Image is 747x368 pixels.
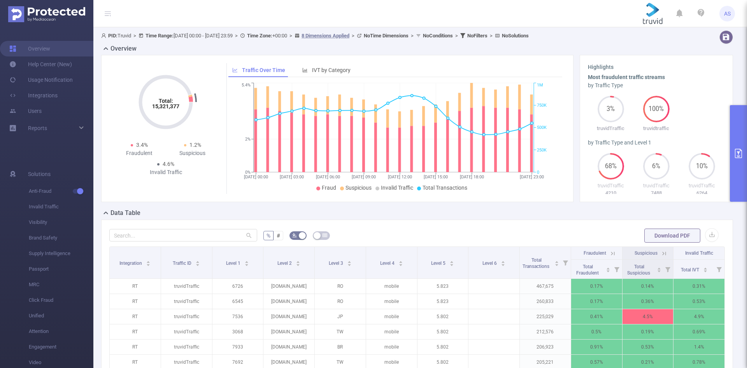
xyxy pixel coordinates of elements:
[296,260,300,262] i: icon: caret-up
[136,142,148,148] span: 3.4%
[277,261,293,266] span: Level 2
[409,33,416,39] span: >
[28,125,47,131] span: Reports
[166,149,219,157] div: Suspicious
[571,294,622,309] p: 0.17%
[245,263,249,265] i: icon: caret-down
[28,166,51,182] span: Solutions
[450,263,454,265] i: icon: caret-down
[417,309,468,324] p: 5.802
[347,260,351,262] i: icon: caret-up
[189,142,201,148] span: 1.2%
[345,185,372,191] span: Suspicious
[146,260,151,264] div: Sort
[315,294,366,309] p: RO
[8,6,85,22] img: Protected Media
[588,63,725,71] h3: Highlights
[633,125,679,132] p: truvidtraffic
[296,263,300,265] i: icon: caret-down
[263,324,314,339] p: [DOMAIN_NAME]
[453,33,460,39] span: >
[673,279,724,294] p: 0.31%
[110,294,161,309] p: RT
[245,170,251,175] tspan: 0%
[622,324,673,339] p: 0.19%
[212,324,263,339] p: 3068
[520,294,571,309] p: 260,833
[347,263,351,265] i: icon: caret-down
[388,174,412,180] tspan: [DATE] 12:00
[267,232,270,239] span: %
[520,340,571,354] p: 206,923
[110,279,161,294] p: RT
[315,279,366,294] p: RO
[29,230,93,246] span: Brand Safety
[366,294,417,309] p: mobile
[196,263,200,265] i: icon: caret-down
[263,294,314,309] p: [DOMAIN_NAME]
[315,309,366,324] p: JP
[588,189,633,197] p: 4210
[146,263,151,265] i: icon: caret-down
[622,294,673,309] p: 0.36%
[673,340,724,354] p: 1.4%
[520,309,571,324] p: 225,029
[212,294,263,309] p: 6545
[9,56,72,72] a: Help Center (New)
[315,340,366,354] p: BR
[9,72,73,88] a: Usage Notification
[242,83,251,88] tspan: 5.4%
[482,261,498,266] span: Level 6
[110,340,161,354] p: RT
[703,266,708,271] div: Sort
[263,279,314,294] p: [DOMAIN_NAME]
[685,250,713,256] span: Invalid Traffic
[244,174,268,180] tspan: [DATE] 00:00
[302,67,308,73] i: icon: bar-chart
[101,33,529,39] span: Truvid [DATE] 00:00 - [DATE] 23:59 +00:00
[571,324,622,339] p: 0.5%
[460,174,484,180] tspan: [DATE] 18:00
[366,324,417,339] p: mobile
[131,33,139,39] span: >
[173,261,193,266] span: Traffic ID
[673,324,724,339] p: 0.69%
[560,247,571,278] i: Filter menu
[101,33,108,38] i: icon: user
[29,292,93,308] span: Click Fraud
[212,309,263,324] p: 7536
[588,81,725,90] div: by Traffic Type
[139,168,193,176] div: Invalid Traffic
[29,324,93,339] span: Attention
[662,260,673,278] i: Filter menu
[635,250,658,256] span: Suspicious
[29,261,93,277] span: Passport
[537,148,547,153] tspan: 250K
[627,264,651,276] span: Total Suspicious
[312,67,351,73] span: IVT by Category
[714,260,724,278] i: Filter menu
[588,125,633,132] p: truvidTraffic
[643,106,670,112] span: 100%
[110,208,140,218] h2: Data Table
[554,260,559,262] i: icon: caret-up
[109,229,257,241] input: Search...
[108,33,117,39] b: PID:
[9,41,50,56] a: Overview
[622,340,673,354] p: 0.53%
[703,266,707,269] i: icon: caret-up
[576,264,600,276] span: Total Fraudulent
[644,229,700,243] button: Download PDF
[29,339,93,355] span: Engagement
[606,269,610,271] i: icon: caret-down
[523,257,551,269] span: Total Transactions
[588,74,665,80] b: Most fraudulent traffic streams
[571,279,622,294] p: 0.17%
[417,294,468,309] p: 5.823
[364,33,409,39] b: No Time Dimensions
[302,33,349,39] u: 8 Dimensions Applied
[196,260,200,262] i: icon: caret-up
[263,340,314,354] p: [DOMAIN_NAME]
[28,120,47,136] a: Reports
[424,174,448,180] tspan: [DATE] 15:00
